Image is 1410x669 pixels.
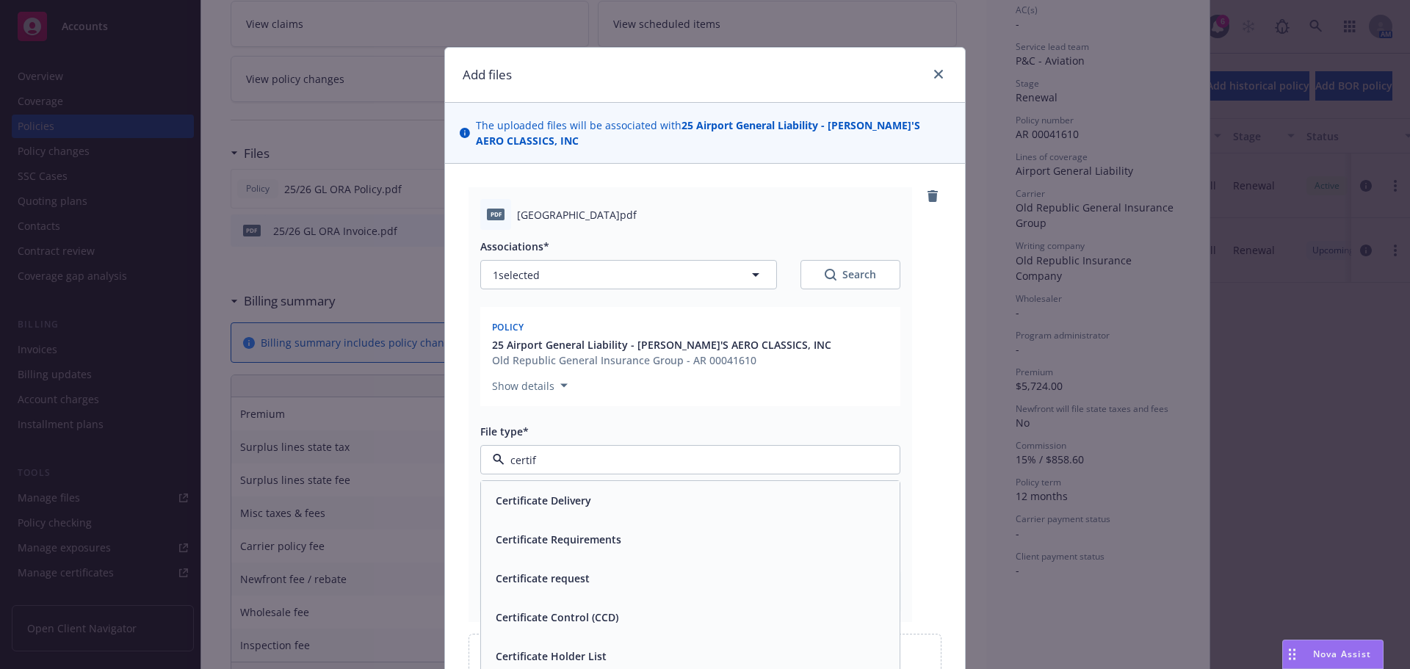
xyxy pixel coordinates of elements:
[924,187,941,205] a: remove
[487,209,505,220] span: pdf
[480,260,777,289] button: 1selected
[493,267,540,283] span: 1 selected
[825,267,876,282] div: Search
[517,207,637,223] span: [GEOGRAPHIC_DATA]pdf
[800,260,900,289] button: SearchSearch
[1313,648,1371,660] span: Nova Assist
[480,239,549,253] span: Associations*
[1283,640,1301,668] div: Drag to move
[1282,640,1384,669] button: Nova Assist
